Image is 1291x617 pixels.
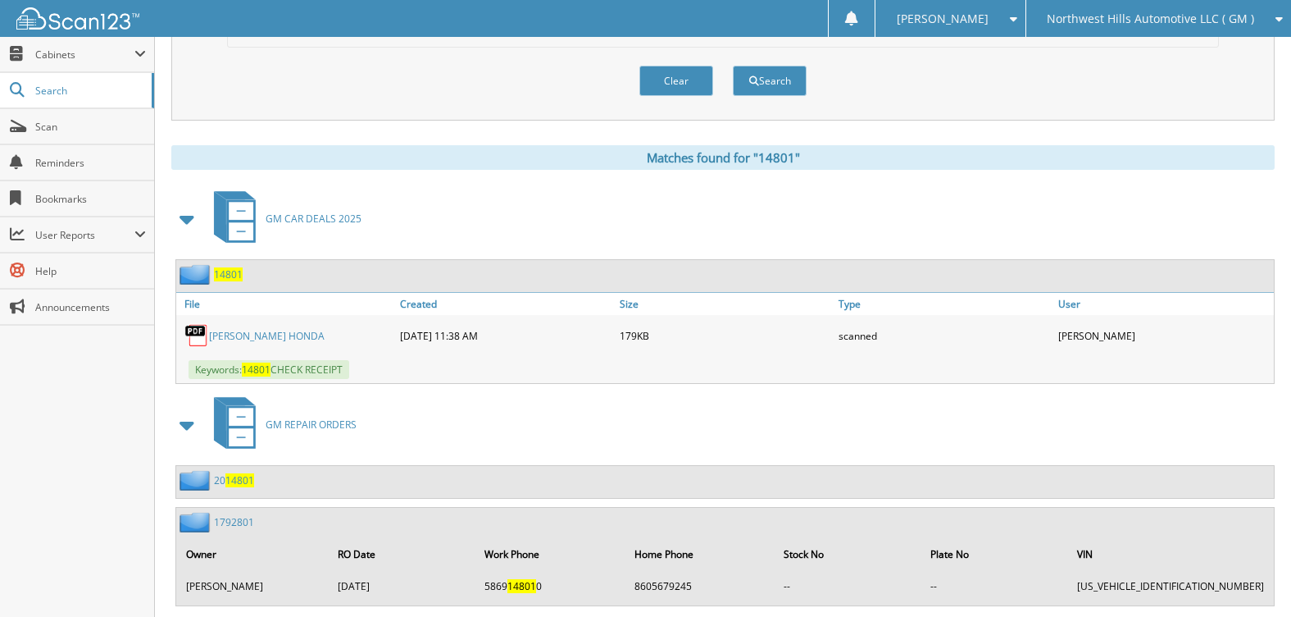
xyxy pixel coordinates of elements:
[35,48,134,62] span: Cabinets
[178,537,328,571] th: Owner
[35,228,134,242] span: User Reports
[626,537,774,571] th: Home Phone
[476,573,624,600] td: 5869 0
[922,537,1067,571] th: Plate No
[616,293,835,315] a: Size
[176,293,396,315] a: File
[330,537,475,571] th: RO Date
[184,323,209,348] img: PDF.png
[171,145,1275,170] div: Matches found for "14801"
[396,319,616,352] div: [DATE] 11:38 AM
[1054,319,1274,352] div: [PERSON_NAME]
[922,573,1067,600] td: --
[834,319,1054,352] div: scanned
[178,573,328,600] td: [PERSON_NAME]
[1054,293,1274,315] a: User
[639,66,713,96] button: Clear
[396,293,616,315] a: Created
[204,186,361,251] a: GM CAR DEALS 2025
[214,473,254,487] a: 2014801
[775,573,921,600] td: --
[1047,14,1254,24] span: Northwest Hills Automotive LLC ( GM )
[266,212,361,226] span: GM CAR DEALS 2025
[507,579,536,593] span: 14801
[180,470,214,491] img: folder2.png
[35,264,146,278] span: Help
[897,14,989,24] span: [PERSON_NAME]
[16,7,139,30] img: scan123-logo-white.svg
[616,319,835,352] div: 179KB
[476,537,624,571] th: Work Phone
[180,264,214,285] img: folder2.png
[35,300,146,314] span: Announcements
[35,192,146,206] span: Bookmarks
[225,473,254,487] span: 14801
[1209,538,1291,617] iframe: Chat Widget
[189,360,349,379] span: Keywords: CHECK RECEIPT
[35,84,143,98] span: Search
[775,537,921,571] th: Stock No
[330,573,475,600] td: [DATE]
[214,515,254,529] a: 1792801
[214,267,243,281] a: 14801
[1069,573,1272,600] td: [US_VEHICLE_IDENTIFICATION_NUMBER]
[35,156,146,170] span: Reminders
[1069,537,1272,571] th: VIN
[204,392,357,457] a: GM REPAIR ORDERS
[733,66,807,96] button: Search
[35,120,146,134] span: Scan
[180,512,214,532] img: folder2.png
[626,573,774,600] td: 8605679245
[242,363,270,377] span: 14801
[209,329,325,343] a: [PERSON_NAME] HONDA
[834,293,1054,315] a: Type
[266,418,357,432] span: GM REPAIR ORDERS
